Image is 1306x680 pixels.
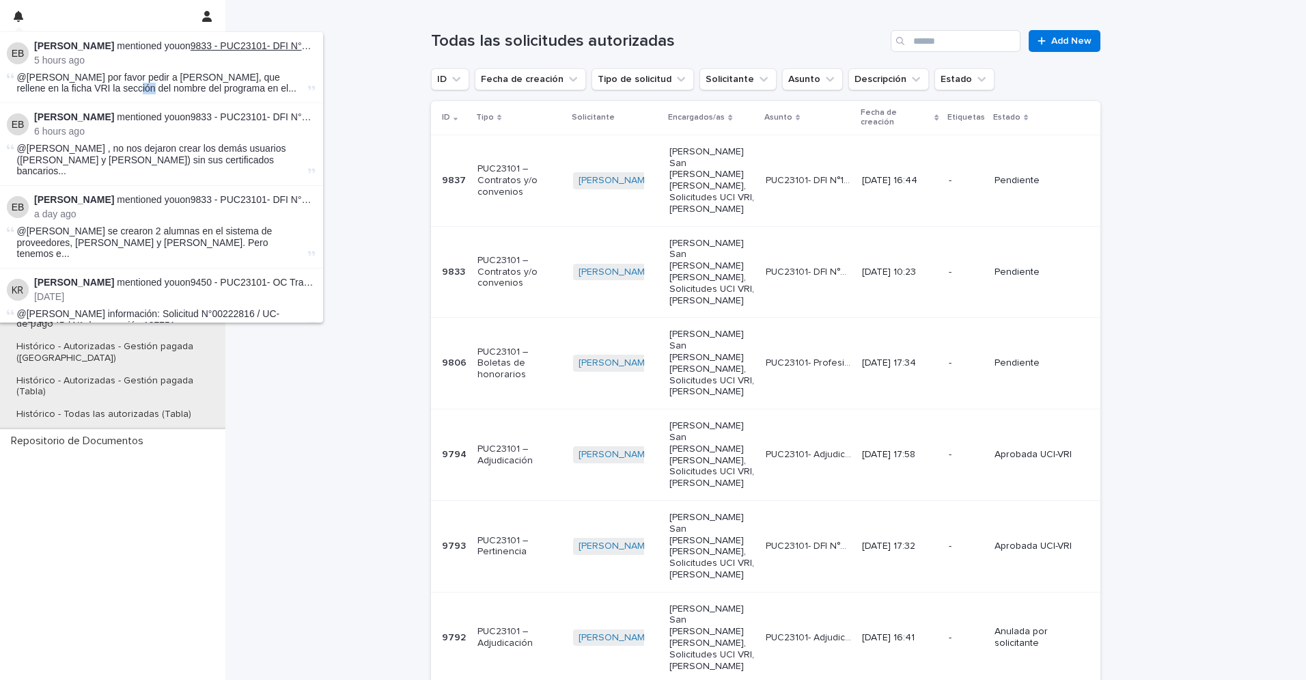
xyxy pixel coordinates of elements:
[949,175,984,187] p: -
[7,42,29,64] img: Estefanía Alderete Browne
[7,196,29,218] img: Estefanía Alderete Browne
[477,444,562,467] p: PUC23101 – Adjudicación
[995,449,1079,461] p: Aprobada UCI-VRI
[5,375,225,398] p: Histórico - Autorizadas - Gestión pagada (Tabla)
[442,629,469,644] p: 9792
[477,346,562,381] p: PUC23101 – Boletas de honorarios
[862,175,938,187] p: [DATE] 16:44
[34,111,114,122] strong: [PERSON_NAME]
[993,110,1020,125] p: Estado
[1029,30,1100,52] a: Add New
[669,512,755,581] p: [PERSON_NAME] San [PERSON_NAME] [PERSON_NAME], Solicitudes UCI VRI, [PERSON_NAME]
[862,632,938,644] p: [DATE] 16:41
[995,357,1079,369] p: Pendiente
[5,341,225,364] p: Histórico - Autorizadas - Gestión pagada ([GEOGRAPHIC_DATA])
[431,318,1100,409] tr: 98069806 PUC23101 – Boletas de honorarios[PERSON_NAME] [PERSON_NAME] San [PERSON_NAME] [PERSON_NA...
[442,110,450,125] p: ID
[766,629,854,644] p: PUC23101- Adjudicación Freezer Estación Atacama- Retiro Iquique
[766,446,854,461] p: PUC23101- Adjudicación Freezer Estación Atacama- Retiro Iquique
[191,111,482,122] a: 9833 - PUC23101- DFI N°20- Mantención curso postgrado SOL3040
[995,267,1079,278] p: Pendiente
[766,355,854,369] p: PUC23101- Profesional Redacción GVT - Boleta N°1
[431,500,1100,592] tr: 97939793 PUC23101 – Pertinencia[PERSON_NAME] [PERSON_NAME] San [PERSON_NAME] [PERSON_NAME], Solic...
[477,535,562,558] p: PUC23101 – Pertinencia
[34,208,315,220] p: a day ago
[669,603,755,672] p: [PERSON_NAME] San [PERSON_NAME] [PERSON_NAME], Solicitudes UCI VRI, [PERSON_NAME]
[442,172,469,187] p: 9837
[862,267,938,278] p: [DATE] 10:23
[782,68,843,90] button: Asunto
[17,143,305,177] span: @[PERSON_NAME] , no nos dejaron crear los demás usuarios ([PERSON_NAME] y [PERSON_NAME]) sin sus ...
[949,541,984,552] p: -
[191,194,482,205] a: 9833 - PUC23101- DFI N°20- Mantención curso postgrado SOL3040
[861,105,931,131] p: Fecha de creación
[5,435,154,448] p: Repositorio de Documentos
[848,68,929,90] button: Descripción
[34,277,315,288] p: mentioned you on :
[34,55,315,66] p: 5 hours ago
[442,355,469,369] p: 9806
[579,449,653,461] a: [PERSON_NAME]
[431,68,469,90] button: ID
[995,626,1079,649] p: Anulada por solicitante
[431,135,1100,226] tr: 98379837 PUC23101 – Contratos y/o convenios[PERSON_NAME] [PERSON_NAME] San [PERSON_NAME] [PERSON_...
[34,111,315,123] p: mentioned you on :
[995,175,1079,187] p: Pendiente
[995,541,1079,552] p: Aprobada UCI-VRI
[766,264,854,278] p: PUC23101- DFI N°20- Mantención curso postgrado SOL3040
[17,308,280,331] span: @[PERSON_NAME] información: Solicitud N°00222816 / UC-007173945 / N° de recepción 187751
[5,409,202,420] p: Histórico - Todas las autorizadas (Tabla)
[7,279,29,301] img: Katherine Rodriguez
[477,163,562,198] p: PUC23101 – Contratos y/o convenios
[579,541,653,552] a: [PERSON_NAME]
[17,72,305,95] span: @[PERSON_NAME] por favor pedir a [PERSON_NAME], que rellene en la ficha VRI la sección del nombre...
[764,110,792,125] p: Asunto
[7,113,29,135] img: Estefanía Alderete Browne
[476,110,494,125] p: Tipo
[862,449,938,461] p: [DATE] 17:58
[34,40,114,51] strong: [PERSON_NAME]
[475,68,586,90] button: Fecha de creación
[579,632,653,644] a: [PERSON_NAME]
[669,329,755,398] p: [PERSON_NAME] San [PERSON_NAME] [PERSON_NAME], Solicitudes UCI VRI, [PERSON_NAME]
[862,541,938,552] p: [DATE] 17:32
[947,110,985,125] p: Etiquetas
[431,226,1100,318] tr: 98339833 PUC23101 – Contratos y/o convenios[PERSON_NAME] [PERSON_NAME] San [PERSON_NAME] [PERSON_...
[579,175,653,187] a: [PERSON_NAME]
[669,238,755,307] p: [PERSON_NAME] San [PERSON_NAME] [PERSON_NAME], Solicitudes UCI VRI, [PERSON_NAME]
[34,194,315,206] p: mentioned you on :
[766,172,854,187] p: PUC23101- DFI N°19- Convenios Recorrido 360° Estación Loa
[191,40,482,51] a: 9833 - PUC23101- DFI N°20- Mantención curso postgrado SOL3040
[579,267,653,278] a: [PERSON_NAME]
[34,194,114,205] strong: [PERSON_NAME]
[862,357,938,369] p: [DATE] 17:34
[431,409,1100,501] tr: 97949794 PUC23101 – Adjudicación[PERSON_NAME] [PERSON_NAME] San [PERSON_NAME] [PERSON_NAME], Soli...
[949,357,984,369] p: -
[477,255,562,289] p: PUC23101 – Contratos y/o convenios
[669,146,755,215] p: [PERSON_NAME] San [PERSON_NAME] [PERSON_NAME], Solicitudes UCI VRI, [PERSON_NAME]
[669,420,755,489] p: [PERSON_NAME] San [PERSON_NAME] [PERSON_NAME], Solicitudes UCI VRI, [PERSON_NAME]
[766,538,854,552] p: PUC23101- DFI N°20- Mantención curso postgrado SOL3040
[934,68,995,90] button: Estado
[891,30,1020,52] input: Search
[949,449,984,461] p: -
[949,632,984,644] p: -
[668,110,725,125] p: Encargados/as
[442,264,468,278] p: 9833
[949,267,984,278] p: -
[34,277,114,288] strong: [PERSON_NAME]
[1051,36,1092,46] span: Add New
[34,291,315,303] p: [DATE]
[191,277,480,288] a: 9450 - PUC23101- OC Transporte ECIM - [DATE][PERSON_NAME]
[477,626,562,649] p: PUC23101 – Adjudicación
[431,31,885,51] h1: Todas las solicitudes autorizadas
[699,68,777,90] button: Solicitante
[442,446,469,461] p: 9794
[34,40,315,52] p: mentioned you on :
[572,110,615,125] p: Solicitante
[579,357,653,369] a: [PERSON_NAME]
[592,68,694,90] button: Tipo de solicitud
[442,538,469,552] p: 9793
[17,226,305,260] span: @[PERSON_NAME] se crearon 2 alumnas en el sistema de proveedores, [PERSON_NAME] y [PERSON_NAME]. ...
